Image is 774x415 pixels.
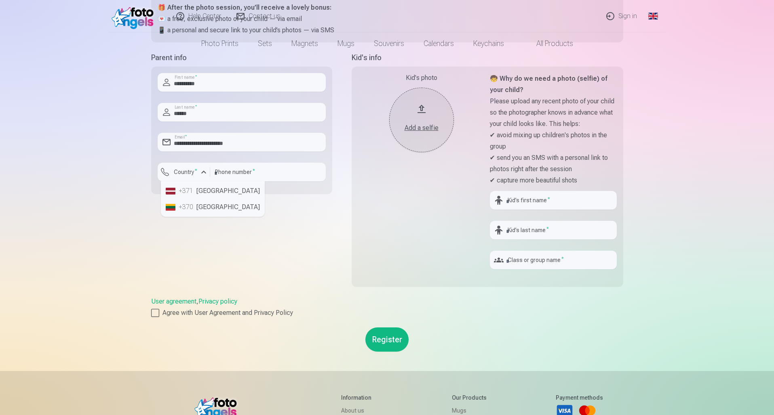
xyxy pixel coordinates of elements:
[162,199,263,215] li: [GEOGRAPHIC_DATA]
[358,73,485,83] div: Kid's photo
[328,32,364,55] a: Mugs
[282,32,328,55] a: Magnets
[151,52,332,63] h5: Parent info
[365,327,409,352] button: Register
[490,152,617,175] p: ✔ send you an SMS with a personal link to photos right after the session
[352,52,623,63] h5: Kid's info
[179,186,195,196] div: +371
[162,183,263,199] li: [GEOGRAPHIC_DATA]
[389,88,454,152] button: Add a selfie
[397,123,446,133] div: Add a selfie
[514,32,583,55] a: All products
[158,163,210,181] button: Country*
[490,130,617,152] p: ✔ avoid mixing up children's photos in the group
[490,75,607,94] strong: 🧒 Why do we need a photo (selfie) of your child?
[192,32,248,55] a: Photo prints
[198,298,237,305] a: Privacy policy
[490,96,617,130] p: Please upload any recent photo of your child so the photographer knows in advance what your child...
[171,168,200,176] label: Country
[151,298,196,305] a: User agreement
[151,308,623,318] label: Agree with User Agreement and Privacy Policy
[414,32,464,55] a: Calendars
[179,202,195,212] div: +370
[341,394,382,402] h5: Information
[556,394,603,402] h5: Payment methods
[248,32,282,55] a: Sets
[112,3,158,29] img: /fa1
[151,297,623,318] div: ,
[490,175,617,186] p: ✔ capture more beautiful shots
[364,32,414,55] a: Souvenirs
[452,394,487,402] h5: Our products
[464,32,514,55] a: Keychains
